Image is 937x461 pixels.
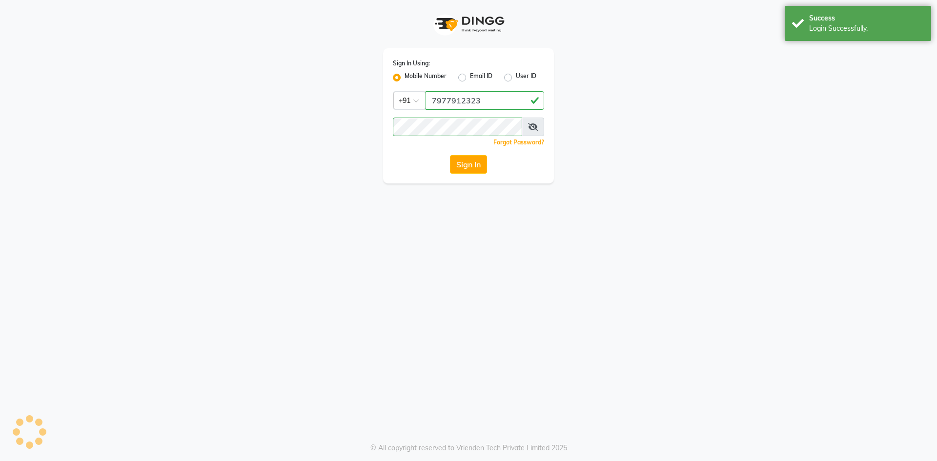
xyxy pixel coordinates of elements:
label: User ID [516,72,536,83]
label: Email ID [470,72,492,83]
label: Mobile Number [405,72,447,83]
a: Forgot Password? [493,139,544,146]
input: Username [393,118,522,136]
button: Sign In [450,155,487,174]
img: logo1.svg [429,10,508,39]
div: Success [809,13,924,23]
input: Username [426,91,544,110]
div: Login Successfully. [809,23,924,34]
label: Sign In Using: [393,59,430,68]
